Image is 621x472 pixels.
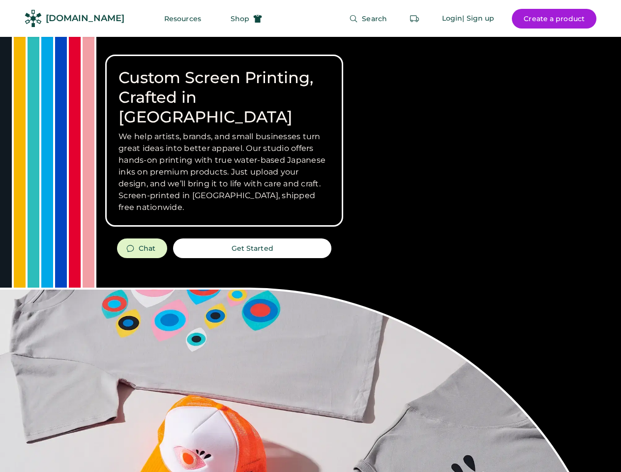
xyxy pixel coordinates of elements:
[118,68,330,127] h1: Custom Screen Printing, Crafted in [GEOGRAPHIC_DATA]
[442,14,463,24] div: Login
[173,238,331,258] button: Get Started
[25,10,42,27] img: Rendered Logo - Screens
[46,12,124,25] div: [DOMAIN_NAME]
[405,9,424,29] button: Retrieve an order
[337,9,399,29] button: Search
[512,9,596,29] button: Create a product
[117,238,167,258] button: Chat
[219,9,274,29] button: Shop
[231,15,249,22] span: Shop
[152,9,213,29] button: Resources
[118,131,330,213] h3: We help artists, brands, and small businesses turn great ideas into better apparel. Our studio of...
[362,15,387,22] span: Search
[462,14,494,24] div: | Sign up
